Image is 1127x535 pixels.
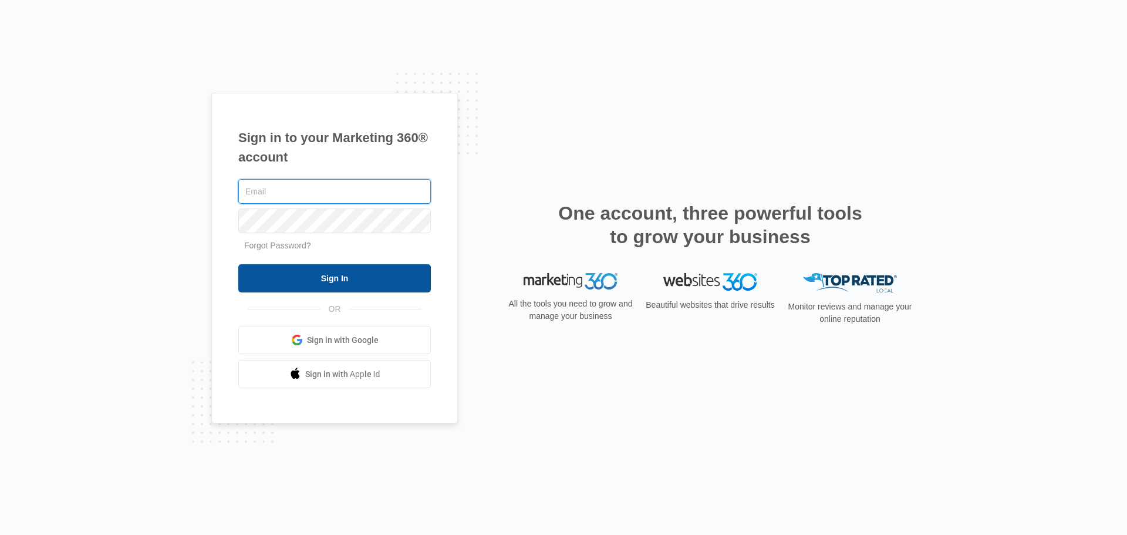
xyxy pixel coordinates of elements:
img: Websites 360 [663,273,757,290]
a: Sign in with Google [238,326,431,354]
a: Sign in with Apple Id [238,360,431,388]
span: Sign in with Apple Id [305,368,380,381]
span: OR [320,303,349,315]
p: All the tools you need to grow and manage your business [505,298,636,322]
span: Sign in with Google [307,334,379,346]
img: Top Rated Local [803,273,897,292]
input: Sign In [238,264,431,292]
p: Monitor reviews and manage your online reputation [784,301,916,325]
input: Email [238,179,431,204]
img: Marketing 360 [524,273,618,290]
p: Beautiful websites that drive results [645,299,776,311]
h1: Sign in to your Marketing 360® account [238,128,431,167]
h2: One account, three powerful tools to grow your business [555,201,866,248]
a: Forgot Password? [244,241,311,250]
